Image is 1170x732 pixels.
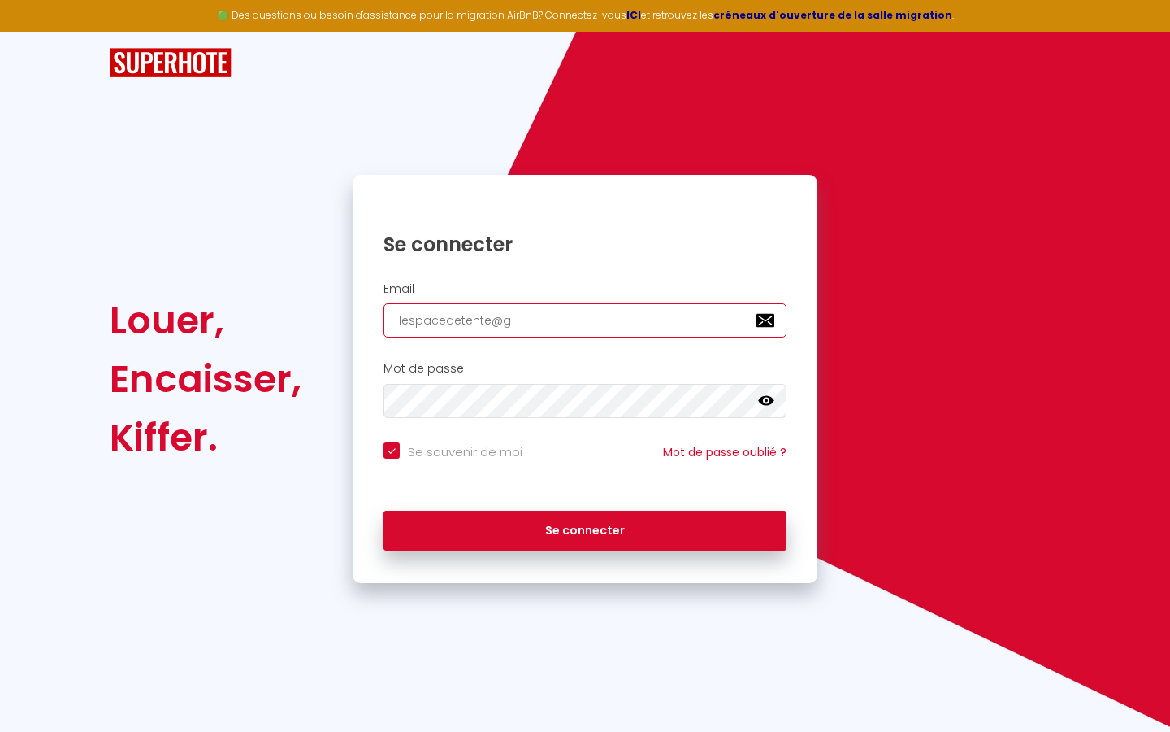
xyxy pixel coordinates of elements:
[383,303,786,338] input: Ton Email
[383,362,786,376] h2: Mot de passe
[383,232,786,257] h1: Se connecter
[383,511,786,551] button: Se connecter
[110,48,232,78] img: SuperHote logo
[663,444,786,460] a: Mot de passe oublié ?
[626,8,641,22] a: ICI
[713,8,952,22] a: créneaux d'ouverture de la salle migration
[383,282,786,296] h2: Email
[13,7,62,55] button: Ouvrir le widget de chat LiveChat
[110,291,301,350] div: Louer,
[110,408,301,467] div: Kiffer.
[110,350,301,408] div: Encaisser,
